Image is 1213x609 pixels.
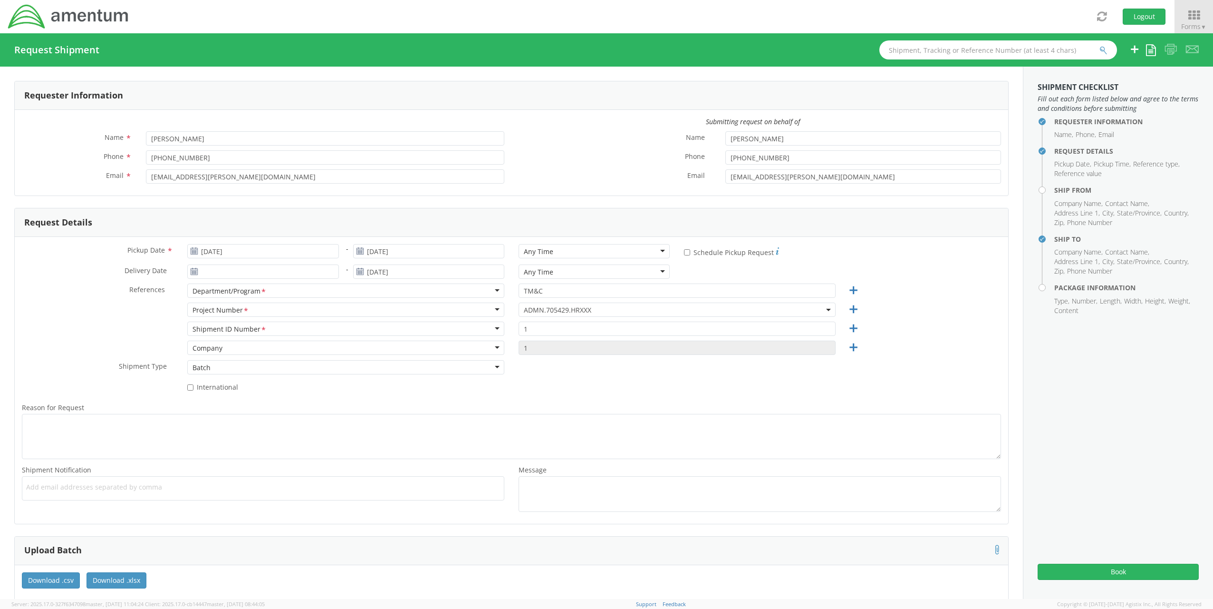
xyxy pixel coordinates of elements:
[86,600,144,608] span: master, [DATE] 11:04:24
[1054,130,1073,139] li: Name
[1038,94,1199,113] span: Fill out each form listed below and agree to the terms and conditions before submitting
[1076,130,1096,139] li: Phone
[193,305,249,315] div: Project Number
[1123,9,1165,25] button: Logout
[1054,306,1078,315] li: Content
[524,305,830,314] span: ADMN.705429.HRXXX
[1054,257,1100,266] li: Address Line 1
[1054,199,1103,208] li: Company Name
[193,344,222,353] div: Company
[1054,266,1065,276] li: Zip
[26,482,500,492] span: Add email addresses separated by comma
[685,152,705,163] span: Phone
[1117,257,1162,266] li: State/Province
[684,249,690,255] input: Schedule Pickup Request
[1054,159,1091,169] li: Pickup Date
[1054,236,1199,243] h4: Ship To
[119,362,167,373] span: Shipment Type
[687,171,705,182] span: Email
[1181,22,1206,31] span: Forms
[1168,296,1190,306] li: Weight
[1067,266,1112,276] li: Phone Number
[1124,296,1143,306] li: Width
[1057,600,1202,608] span: Copyright © [DATE]-[DATE] Agistix Inc., All Rights Reserved
[1054,218,1065,227] li: Zip
[87,572,146,589] button: Download .xlsx
[1164,257,1189,266] li: Country
[187,384,193,391] input: International
[11,600,144,608] span: Server: 2025.17.0-327f6347098
[104,152,124,161] span: Phone
[1094,159,1131,169] li: Pickup Time
[22,403,84,412] span: Reason for Request
[1054,208,1100,218] li: Address Line 1
[1054,118,1199,125] h4: Requester Information
[193,324,267,334] div: Shipment ID Number
[1102,208,1115,218] li: City
[1054,247,1103,257] li: Company Name
[105,133,124,142] span: Name
[207,600,265,608] span: master, [DATE] 08:44:05
[519,465,547,474] span: Message
[1054,187,1199,194] h4: Ship From
[22,465,91,474] span: Shipment Notification
[1100,296,1122,306] li: Length
[1054,296,1069,306] li: Type
[187,381,240,392] label: International
[879,40,1117,59] input: Shipment, Tracking or Reference Number (at least 4 chars)
[1164,208,1189,218] li: Country
[1038,564,1199,580] button: Book
[1105,247,1149,257] li: Contact Name
[1098,130,1114,139] li: Email
[125,266,167,277] span: Delivery Date
[22,572,80,589] button: Download .csv
[106,171,124,180] span: Email
[24,218,92,227] h3: Request Details
[1072,296,1097,306] li: Number
[1102,257,1115,266] li: City
[524,267,553,277] div: Any Time
[519,303,836,317] span: ADMN.705429.HRXXX
[1117,208,1162,218] li: State/Province
[1201,23,1206,31] span: ▼
[706,117,800,126] i: Submitting request on behalf of
[193,286,267,296] div: Department/Program
[24,546,82,555] h3: Upload Batch
[1038,83,1199,92] h3: Shipment Checklist
[193,363,211,373] div: Batch
[684,246,779,257] label: Schedule Pickup Request
[24,91,123,100] h3: Requester Information
[145,600,265,608] span: Client: 2025.17.0-cb14447
[1067,218,1112,227] li: Phone Number
[1145,296,1166,306] li: Height
[14,45,99,55] h4: Request Shipment
[1105,199,1149,208] li: Contact Name
[129,285,165,294] span: References
[7,3,130,30] img: dyn-intl-logo-049831509241104b2a82.png
[1054,147,1199,155] h4: Request Details
[636,600,656,608] a: Support
[1054,169,1102,178] li: Reference value
[127,246,165,255] span: Pickup Date
[686,133,705,144] span: Name
[1054,284,1199,291] h4: Package Information
[524,247,553,256] div: Any Time
[663,600,686,608] a: Feedback
[1133,159,1180,169] li: Reference type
